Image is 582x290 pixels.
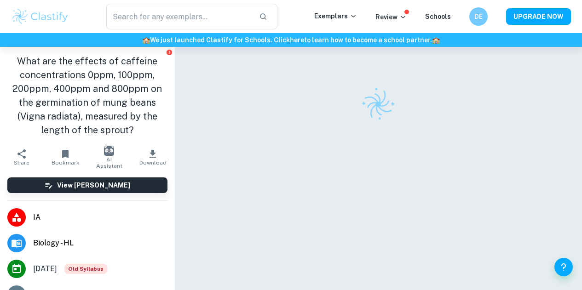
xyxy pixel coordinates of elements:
[375,12,407,22] p: Review
[166,49,173,56] button: Report issue
[432,36,440,44] span: 🏫
[554,258,573,276] button: Help and Feedback
[11,7,69,26] img: Clastify logo
[33,212,167,223] span: IA
[356,82,401,127] img: Clastify logo
[93,156,126,169] span: AI Assistant
[52,159,80,166] span: Bookmark
[33,263,57,274] span: [DATE]
[469,7,488,26] button: DE
[314,11,357,21] p: Exemplars
[2,35,580,45] h6: We just launched Clastify for Schools. Click to learn how to become a school partner.
[14,159,29,166] span: Share
[131,144,175,170] button: Download
[87,144,131,170] button: AI Assistant
[33,238,167,249] span: Biology - HL
[104,146,114,156] img: AI Assistant
[7,177,167,193] button: View [PERSON_NAME]
[506,8,571,25] button: UPGRADE NOW
[64,264,107,274] span: Old Syllabus
[7,54,167,137] h1: What are the effects of caffeine concentrations 0ppm, 100ppm, 200ppm, 400ppm and 800ppm on the ge...
[106,4,252,29] input: Search for any exemplars...
[57,180,130,190] h6: View [PERSON_NAME]
[44,144,87,170] button: Bookmark
[473,11,484,22] h6: DE
[425,13,451,20] a: Schools
[64,264,107,274] div: Starting from the May 2025 session, the Biology IA requirements have changed. It's OK to refer to...
[139,159,167,166] span: Download
[142,36,150,44] span: 🏫
[290,36,304,44] a: here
